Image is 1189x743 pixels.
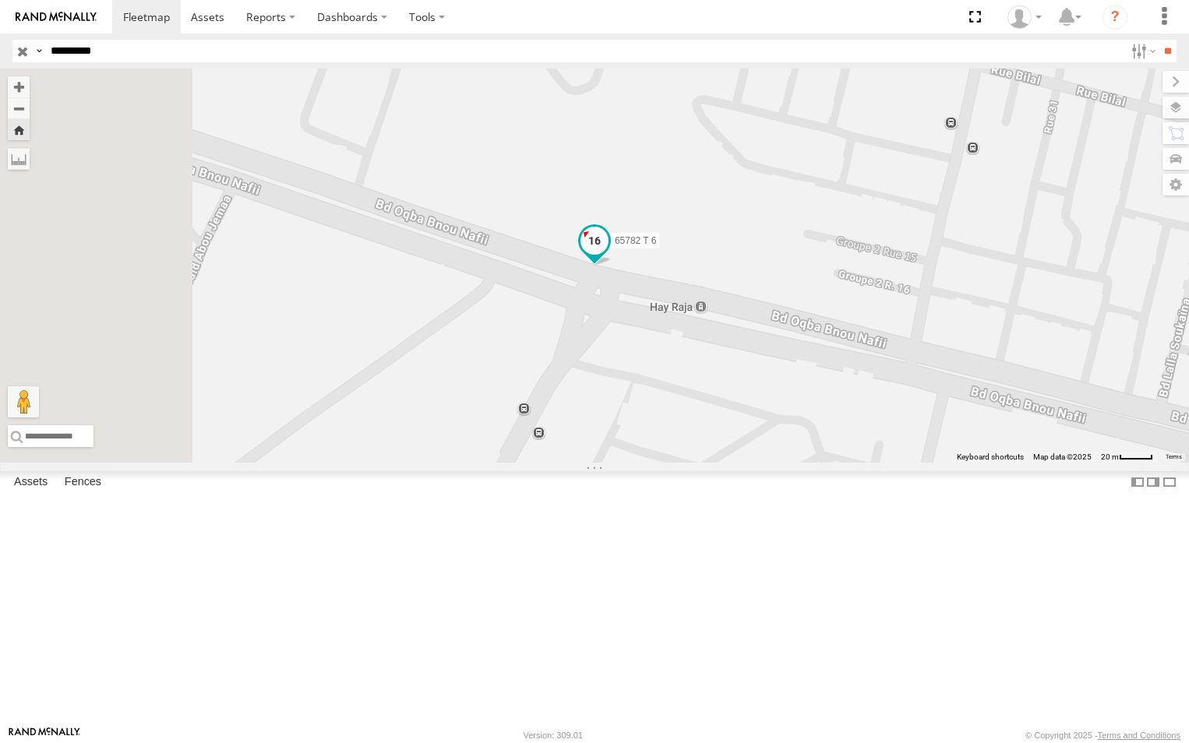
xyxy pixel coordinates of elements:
[57,471,109,493] label: Fences
[6,471,55,493] label: Assets
[1166,454,1182,460] a: Terms (opens in new tab)
[33,40,45,62] label: Search Query
[615,235,657,246] span: 65782 T 6
[8,76,30,97] button: Zoom in
[8,119,30,140] button: Zoom Home
[1125,40,1159,62] label: Search Filter Options
[8,97,30,119] button: Zoom out
[1033,452,1092,461] span: Map data ©2025
[1025,731,1180,740] div: © Copyright 2025 -
[1098,731,1180,740] a: Terms and Conditions
[8,386,39,417] button: Drag Pegman onto the map to open Street View
[9,727,80,743] a: Visit our Website
[1002,5,1047,29] div: Younes Gaubi
[16,12,97,23] img: rand-logo.svg
[1145,471,1161,494] label: Dock Summary Table to the Right
[1101,452,1119,461] span: 20 m
[8,148,30,170] label: Measure
[957,452,1024,463] button: Keyboard shortcuts
[524,731,583,740] div: Version: 309.01
[1096,452,1158,463] button: Map Scale: 20 m per 40 pixels
[1162,471,1177,494] label: Hide Summary Table
[1163,174,1189,195] label: Map Settings
[1130,471,1145,494] label: Dock Summary Table to the Left
[1103,5,1127,30] i: ?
